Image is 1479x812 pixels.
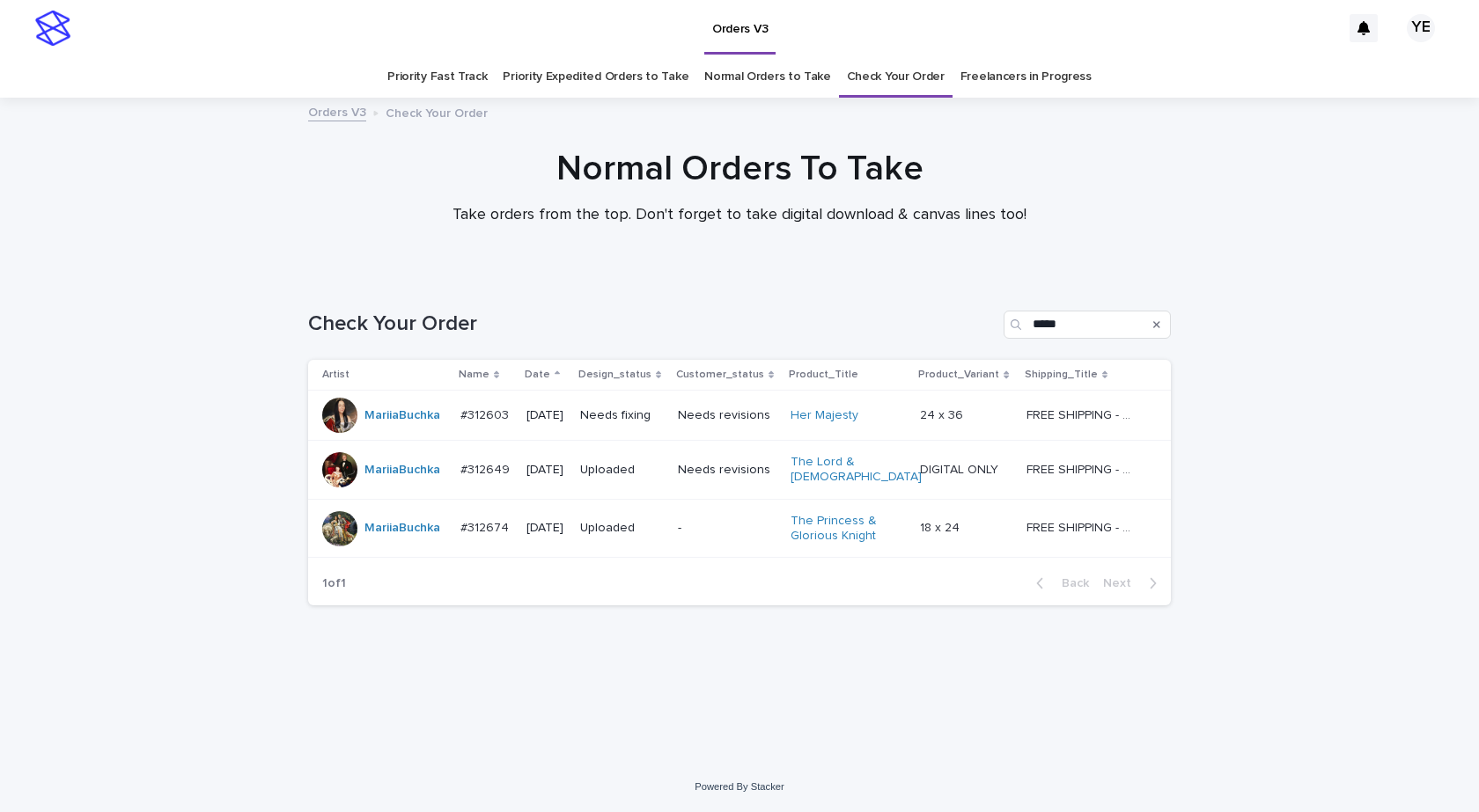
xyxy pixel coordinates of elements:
[920,459,1002,478] p: DIGITAL ONLY
[364,463,440,478] a: MariiaBuchka
[580,521,664,536] p: Uploaded
[918,365,999,384] p: Product_Variant
[960,56,1092,98] a: Freelancers in Progress
[308,101,366,121] a: Orders V3
[1025,365,1098,384] p: Shipping_Title
[525,365,550,384] p: Date
[364,521,440,536] a: MariiaBuchka
[308,441,1171,500] tr: MariiaBuchka #312649#312649 [DATE]UploadedNeeds revisionsThe Lord & [DEMOGRAPHIC_DATA] DIGITAL ON...
[1096,575,1171,591] button: Next
[308,391,1171,441] tr: MariiaBuchka #312603#312603 [DATE]Needs fixingNeeds revisionsHer Majesty 24 x 3624 x 36 FREE SHIP...
[526,408,566,423] p: [DATE]
[460,517,512,536] p: #312674
[35,11,70,46] img: stacker-logo-s-only.png
[920,405,967,423] p: 24 x 36
[387,56,487,98] a: Priority Fast Track
[678,408,777,423] p: Needs revisions
[308,562,360,605] p: 1 of 1
[1004,311,1171,339] input: Search
[580,463,664,478] p: Uploaded
[1026,459,1140,478] p: FREE SHIPPING - preview in 1-2 business days, after your approval delivery will take 5-10 b.d.
[322,365,350,384] p: Artist
[578,365,651,384] p: Design_status
[308,311,997,337] h1: Check Your Order
[704,56,831,98] a: Normal Orders to Take
[789,365,858,384] p: Product_Title
[678,463,777,478] p: Needs revisions
[1407,14,1435,42] div: YE
[1026,517,1140,536] p: FREE SHIPPING - preview in 1-2 business days, after your approval delivery will take 5-10 b.d.
[526,521,566,536] p: [DATE]
[676,365,764,384] p: Customer_status
[920,517,963,536] p: 18 x 24
[526,463,566,478] p: [DATE]
[580,408,664,423] p: Needs fixing
[308,148,1171,190] h1: Normal Orders To Take
[308,499,1171,558] tr: MariiaBuchka #312674#312674 [DATE]Uploaded-The Princess & Glorious Knight 18 x 2418 x 24 FREE SHI...
[1022,575,1096,591] button: Back
[387,206,1092,225] p: Take orders from the top. Don't forget to take digital download & canvas lines too!
[847,56,945,98] a: Check Your Order
[1051,577,1089,589] span: Back
[364,408,440,423] a: MariiaBuchka
[695,781,784,792] a: Powered By Stacker
[1026,405,1140,423] p: FREE SHIPPING - preview in 1-2 business days, after your approval delivery will take 5-10 b.d.
[1103,577,1142,589] span: Next
[503,56,688,98] a: Priority Expedited Orders to Take
[460,405,512,423] p: #312603
[386,102,488,121] p: Check Your Order
[791,514,901,544] a: The Princess & Glorious Knight
[678,521,777,536] p: -
[459,365,489,384] p: Name
[791,408,858,423] a: Her Majesty
[460,459,513,478] p: #312649
[791,455,922,485] a: The Lord & [DEMOGRAPHIC_DATA]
